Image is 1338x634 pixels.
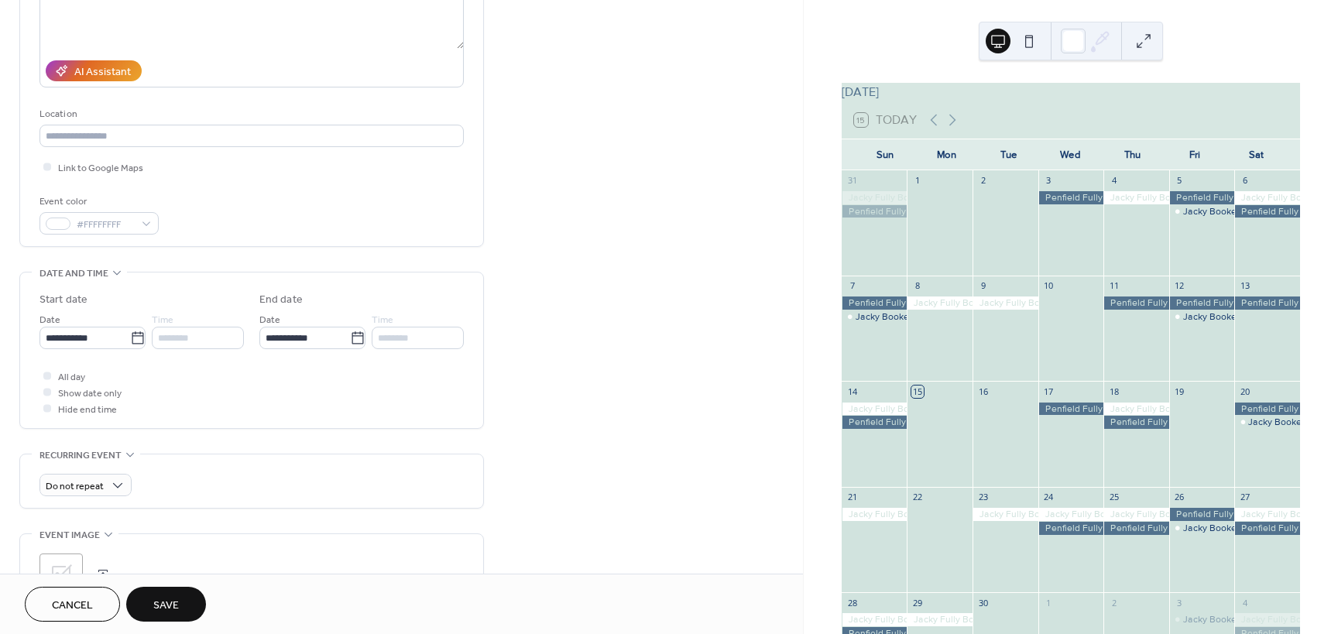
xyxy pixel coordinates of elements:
[1038,522,1104,535] div: Penfield Fully Booked
[978,139,1040,170] div: Tue
[1108,175,1120,187] div: 4
[1043,386,1055,397] div: 17
[1183,522,1258,535] div: Jacky Booked PM
[846,492,858,503] div: 21
[1234,522,1300,535] div: Penfield Fully Booked
[1183,310,1258,324] div: Jacky Booked PM
[1234,403,1300,416] div: Penfield Fully Booked
[58,386,122,402] span: Show date only
[1169,310,1235,324] div: Jacky Booked PM
[1174,492,1185,503] div: 26
[1234,191,1300,204] div: Jacky Fully Booked
[1174,386,1185,397] div: 19
[846,597,858,608] div: 28
[39,527,100,543] span: Event image
[39,553,83,597] div: ;
[1038,191,1104,204] div: Penfield Fully Booked
[1248,416,1323,429] div: Jacky Booked PM
[52,598,93,614] span: Cancel
[1183,613,1258,626] div: Jacky Booked PM
[39,106,461,122] div: Location
[46,478,104,495] span: Do not repeat
[1040,139,1102,170] div: Wed
[1174,597,1185,608] div: 3
[39,266,108,282] span: Date and time
[911,386,923,397] div: 15
[911,597,923,608] div: 29
[1043,597,1055,608] div: 1
[1226,139,1288,170] div: Sat
[1043,280,1055,292] div: 10
[842,83,1300,101] div: [DATE]
[1102,139,1164,170] div: Thu
[25,587,120,622] button: Cancel
[259,312,280,328] span: Date
[1169,205,1235,218] div: Jacky Booked PM
[911,492,923,503] div: 22
[1103,403,1169,416] div: Jacky Fully Booked
[1038,403,1104,416] div: Penfield Fully Booked
[842,205,907,218] div: Penfield Fully Booked
[977,492,989,503] div: 23
[39,312,60,328] span: Date
[1169,508,1235,521] div: Penfield Fully Booked
[1239,175,1251,187] div: 6
[1183,205,1258,218] div: Jacky Booked PM
[152,312,173,328] span: Time
[842,416,907,429] div: Penfield Fully Booked
[842,296,907,310] div: Penfield Fully Booked
[842,508,907,521] div: Jacky Fully Booked
[842,191,907,204] div: Jacky Fully Booked
[846,386,858,397] div: 14
[1103,522,1169,535] div: Penfield Fully Booked
[1103,296,1169,310] div: Penfield Fully Booked
[1108,597,1120,608] div: 2
[1169,613,1235,626] div: Jacky Booked PM
[39,194,156,210] div: Event color
[77,217,134,233] span: #FFFFFFFF
[907,613,973,626] div: Jacky Fully Booked
[1103,191,1169,204] div: Jacky Fully Booked
[973,296,1038,310] div: Jacky Fully Booked
[1108,386,1120,397] div: 18
[1103,508,1169,521] div: Jacky Fully Booked
[1239,280,1251,292] div: 13
[1234,296,1300,310] div: Penfield Fully Booked
[977,386,989,397] div: 16
[977,280,989,292] div: 9
[1164,139,1226,170] div: Fri
[1239,492,1251,503] div: 27
[1174,280,1185,292] div: 12
[1043,492,1055,503] div: 24
[842,310,907,324] div: Jacky Booked PM
[1169,191,1235,204] div: Penfield Fully Booked
[846,280,858,292] div: 7
[58,402,117,418] span: Hide end time
[1234,416,1300,429] div: Jacky Booked PM
[842,403,907,416] div: Jacky Fully Booked
[1169,522,1235,535] div: Jacky Booked PM
[854,139,916,170] div: Sun
[977,175,989,187] div: 2
[916,139,978,170] div: Mon
[153,598,179,614] span: Save
[911,280,923,292] div: 8
[973,508,1038,521] div: Jacky Fully Booked
[907,296,973,310] div: Jacky Fully Booked
[1174,175,1185,187] div: 5
[1239,386,1251,397] div: 20
[1239,597,1251,608] div: 4
[1103,416,1169,429] div: Penfield Fully Booked
[911,175,923,187] div: 1
[1169,296,1235,310] div: Penfield Fully Booked
[39,292,87,308] div: Start date
[1043,175,1055,187] div: 3
[1234,205,1300,218] div: Penfield Fully Booked
[842,613,907,626] div: Jacky Fully Booked
[977,597,989,608] div: 30
[58,160,143,176] span: Link to Google Maps
[46,60,142,81] button: AI Assistant
[1234,508,1300,521] div: Jacky Fully Booked
[74,64,131,81] div: AI Assistant
[846,175,858,187] div: 31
